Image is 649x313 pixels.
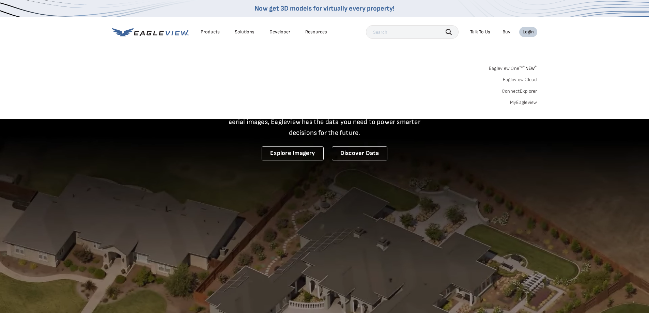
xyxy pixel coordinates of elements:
a: Eagleview Cloud [503,77,537,83]
a: MyEagleview [510,99,537,106]
a: Buy [503,29,510,35]
a: Now get 3D models for virtually every property! [254,4,395,13]
div: Products [201,29,220,35]
div: Solutions [235,29,254,35]
a: Eagleview One™*NEW* [489,63,537,71]
div: Talk To Us [470,29,490,35]
a: Discover Data [332,146,387,160]
a: Developer [269,29,290,35]
a: Explore Imagery [262,146,324,160]
input: Search [366,25,459,39]
p: A new era starts here. Built on more than 3.5 billion high-resolution aerial images, Eagleview ha... [220,106,429,138]
span: NEW [523,65,537,71]
a: ConnectExplorer [502,88,537,94]
div: Login [523,29,534,35]
div: Resources [305,29,327,35]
